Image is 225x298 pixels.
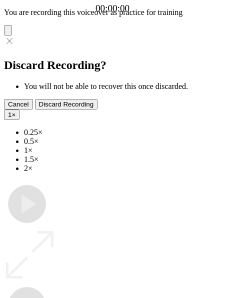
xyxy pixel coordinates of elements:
button: Cancel [4,99,33,109]
button: Discard Recording [35,99,98,109]
li: 2× [24,164,221,173]
li: 0.25× [24,128,221,137]
li: You will not be able to recover this once discarded. [24,82,221,91]
p: You are recording this voiceover as practice for training [4,8,221,17]
li: 1.5× [24,155,221,164]
li: 0.5× [24,137,221,146]
a: 00:00:00 [95,3,129,14]
span: 1 [8,111,11,118]
button: 1× [4,109,19,120]
li: 1× [24,146,221,155]
h2: Discard Recording? [4,58,221,72]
